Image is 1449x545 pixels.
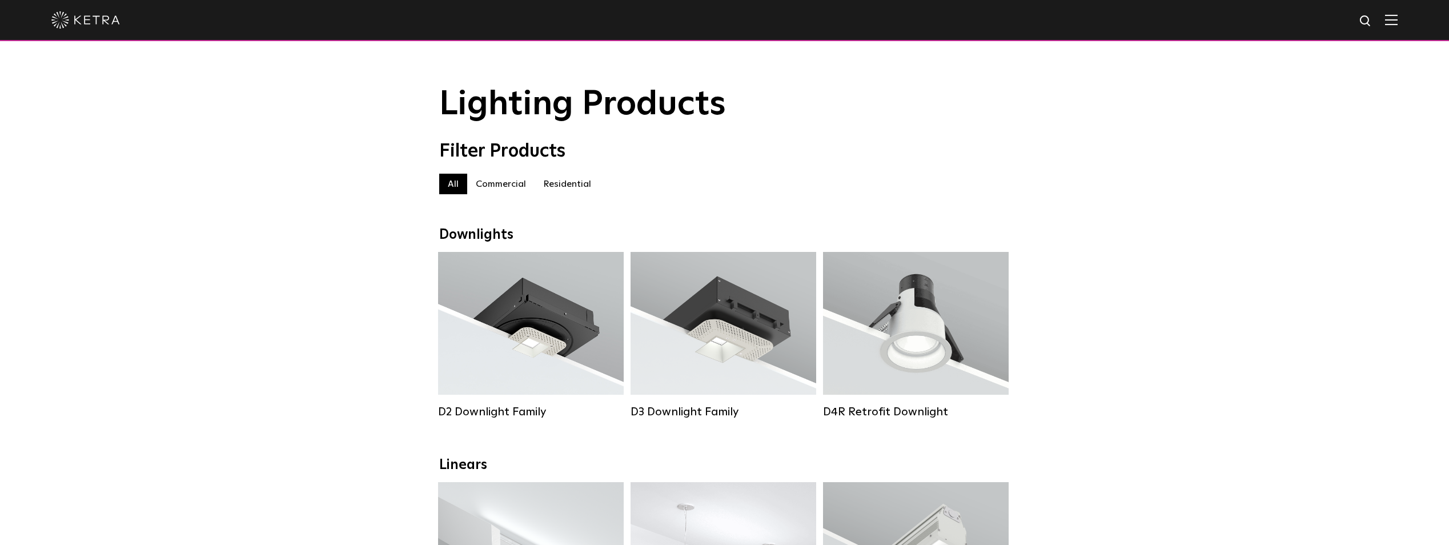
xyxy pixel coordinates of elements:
[439,141,1010,162] div: Filter Products
[631,252,816,419] a: D3 Downlight Family Lumen Output:700 / 900 / 1100Colors:White / Black / Silver / Bronze / Paintab...
[823,252,1009,419] a: D4R Retrofit Downlight Lumen Output:800Colors:White / BlackBeam Angles:15° / 25° / 40° / 60°Watta...
[439,87,726,122] span: Lighting Products
[823,405,1009,419] div: D4R Retrofit Downlight
[439,227,1010,243] div: Downlights
[438,252,624,419] a: D2 Downlight Family Lumen Output:1200Colors:White / Black / Gloss Black / Silver / Bronze / Silve...
[438,405,624,419] div: D2 Downlight Family
[535,174,600,194] label: Residential
[467,174,535,194] label: Commercial
[439,174,467,194] label: All
[1385,14,1398,25] img: Hamburger%20Nav.svg
[631,405,816,419] div: D3 Downlight Family
[51,11,120,29] img: ketra-logo-2019-white
[1359,14,1373,29] img: search icon
[439,457,1010,474] div: Linears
